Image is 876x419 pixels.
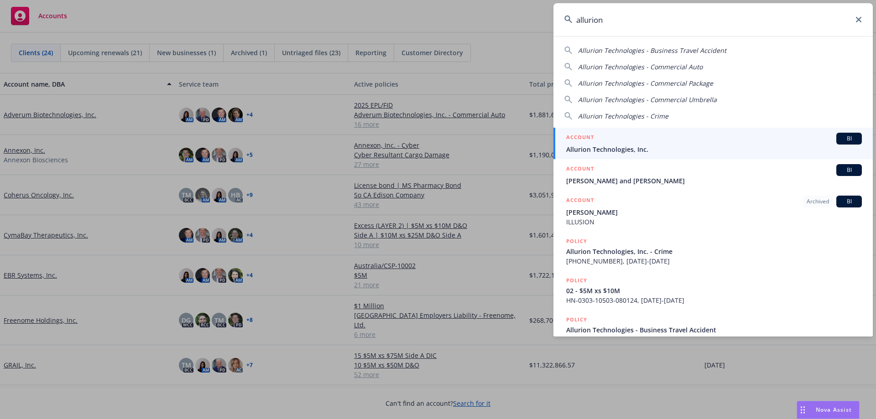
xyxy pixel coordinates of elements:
[578,112,668,120] span: Allurion Technologies - Crime
[797,401,808,419] div: Drag to move
[840,166,858,174] span: BI
[566,176,862,186] span: [PERSON_NAME] and [PERSON_NAME]
[840,197,858,206] span: BI
[553,310,873,349] a: POLICYAllurion Technologies - Business Travel Accident99120177, [DATE]-[DATE]
[553,128,873,159] a: ACCOUNTBIAllurion Technologies, Inc.
[578,46,726,55] span: Allurion Technologies - Business Travel Accident
[566,145,862,154] span: Allurion Technologies, Inc.
[566,196,594,207] h5: ACCOUNT
[553,271,873,310] a: POLICY02 - $5M xs $10MHN-0303-10503-080124, [DATE]-[DATE]
[566,207,862,217] span: [PERSON_NAME]
[797,401,860,419] button: Nova Assist
[566,315,587,324] h5: POLICY
[566,247,862,256] span: Allurion Technologies, Inc. - Crime
[566,276,587,285] h5: POLICY
[578,79,713,88] span: Allurion Technologies - Commercial Package
[566,237,587,246] h5: POLICY
[566,256,862,266] span: [PHONE_NUMBER], [DATE]-[DATE]
[578,62,703,71] span: Allurion Technologies - Commercial Auto
[578,95,717,104] span: Allurion Technologies - Commercial Umbrella
[566,335,862,344] span: 99120177, [DATE]-[DATE]
[553,3,873,36] input: Search...
[816,406,852,414] span: Nova Assist
[807,197,829,206] span: Archived
[553,159,873,191] a: ACCOUNTBI[PERSON_NAME] and [PERSON_NAME]
[566,217,862,227] span: ILLUSION
[566,133,594,144] h5: ACCOUNT
[553,191,873,232] a: ACCOUNTArchivedBI[PERSON_NAME]ILLUSION
[566,164,594,175] h5: ACCOUNT
[840,134,858,143] span: BI
[566,286,862,295] span: 02 - $5M xs $10M
[566,295,862,305] span: HN-0303-10503-080124, [DATE]-[DATE]
[566,325,862,335] span: Allurion Technologies - Business Travel Accident
[553,232,873,271] a: POLICYAllurion Technologies, Inc. - Crime[PHONE_NUMBER], [DATE]-[DATE]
